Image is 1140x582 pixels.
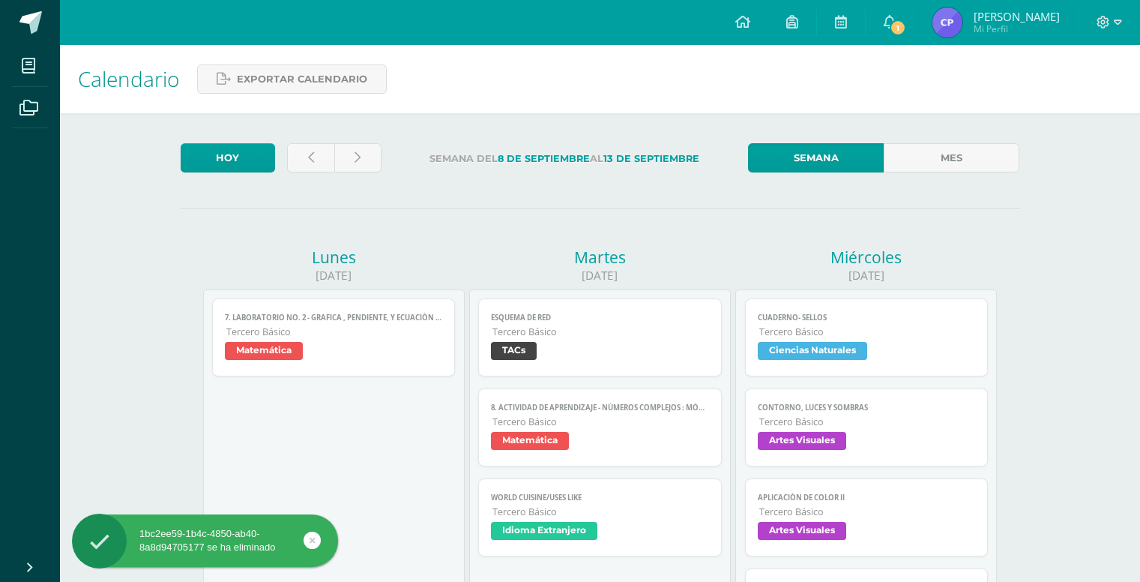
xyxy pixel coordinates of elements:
span: Tercero Básico [759,505,976,518]
span: Mi Perfil [974,22,1060,35]
a: Mes [884,143,1019,172]
span: [PERSON_NAME] [974,9,1060,24]
a: Aplicación de color IITercero BásicoArtes Visuales [745,478,989,556]
div: 1bc2ee59-1b4c-4850-ab40-8a8d94705177 se ha eliminado [72,527,338,554]
span: Artes Visuales [758,522,846,540]
div: [DATE] [469,268,731,283]
span: Calendario [78,64,179,93]
span: Matemática [225,342,303,360]
span: Artes Visuales [758,432,846,450]
div: [DATE] [735,268,997,283]
a: Esquema de redTercero BásicoTACs [478,298,722,376]
span: 8. Actividad de aprendizaje - Números complejos : Módulo , conjugado y opuesto. [491,403,709,412]
span: Matemática [491,432,569,450]
a: Hoy [181,143,275,172]
span: Esquema de red [491,313,709,322]
a: 8. Actividad de aprendizaje - Números complejos : Módulo , conjugado y opuesto.Tercero BásicoMate... [478,388,722,466]
span: Tercero Básico [226,325,443,338]
span: Tercero Básico [492,415,709,428]
div: Martes [469,247,731,268]
span: Contorno, Luces y sombras [758,403,976,412]
a: Exportar calendario [197,64,387,94]
span: Aplicación de color II [758,493,976,502]
div: [DATE] [203,268,465,283]
a: Semana [748,143,884,172]
strong: 13 de Septiembre [603,153,699,164]
span: Cuaderno- sellos [758,313,976,322]
span: 1 [890,19,906,36]
a: Cuaderno- sellosTercero BásicoCiencias Naturales [745,298,989,376]
strong: 8 de Septiembre [498,153,590,164]
span: Tercero Básico [492,505,709,518]
a: Contorno, Luces y sombrasTercero BásicoArtes Visuales [745,388,989,466]
div: Lunes [203,247,465,268]
span: Idioma Extranjero [491,522,597,540]
span: TACs [491,342,537,360]
label: Semana del al [393,143,736,174]
span: Ciencias Naturales [758,342,867,360]
img: 574b71c7c82892ac80f7c46329edda81.png [932,7,962,37]
span: 7. Laboratorio No. 2 - Grafica , pendiente, y ecuación de la recta [225,313,443,322]
span: Tercero Básico [759,415,976,428]
a: World Cuisine/Uses LIKETercero BásicoIdioma Extranjero [478,478,722,556]
span: Tercero Básico [759,325,976,338]
span: World Cuisine/Uses LIKE [491,493,709,502]
a: 7. Laboratorio No. 2 - Grafica , pendiente, y ecuación de la rectaTercero BásicoMatemática [212,298,456,376]
div: Miércoles [735,247,997,268]
span: Exportar calendario [237,65,367,93]
span: Tercero Básico [492,325,709,338]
